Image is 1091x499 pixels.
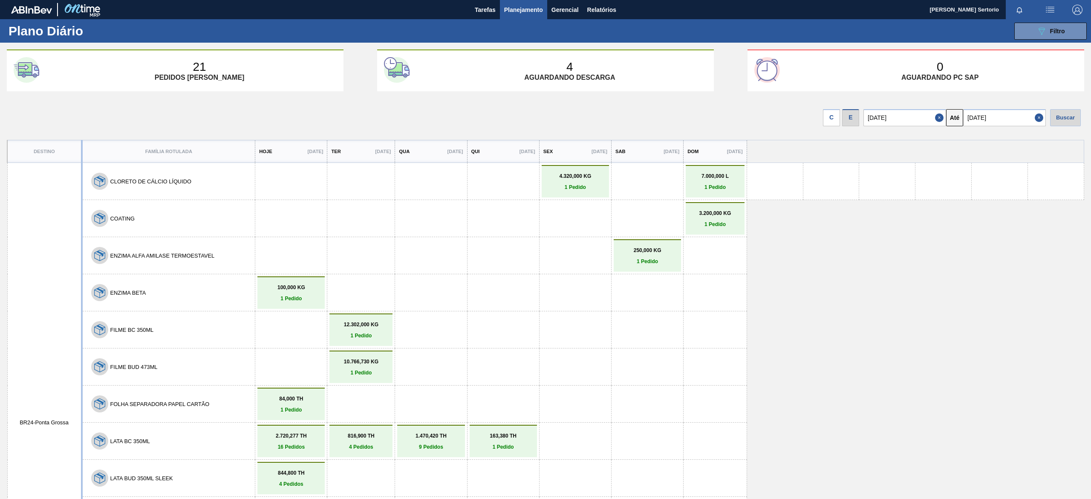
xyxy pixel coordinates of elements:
[332,333,390,339] p: 1 Pedido
[260,407,323,413] p: 1 Pedido
[524,74,615,81] p: Aguardando descarga
[520,149,535,154] p: [DATE]
[260,284,323,302] a: 100,000 KG1 Pedido
[1045,5,1055,15] img: userActions
[842,107,859,126] div: Visão Data de Entrega
[1072,5,1082,15] img: Logout
[384,57,410,83] img: second-card-icon
[260,481,323,487] p: 4 Pedidos
[901,74,978,81] p: Aguardando PC SAP
[1050,109,1081,126] div: Buscar
[471,149,480,154] p: Qui
[332,370,390,376] p: 1 Pedido
[1050,28,1065,35] span: Filtro
[399,433,462,439] p: 1.470,420 TH
[399,444,462,450] p: 9 Pedidos
[110,364,158,370] button: FILME BUD 473ML
[332,433,390,439] p: 816,900 TH
[1014,23,1087,40] button: Filtro
[110,215,135,222] button: COATING
[9,26,158,36] h1: Plano Diário
[110,327,154,333] button: FILME BC 350ML
[963,109,1046,126] input: dd/mm/yyyy
[332,359,390,376] a: 10.766,730 KG1 Pedido
[260,396,323,413] a: 84,000 TH1 Pedido
[664,149,679,154] p: [DATE]
[332,359,390,365] p: 10.766,730 KG
[332,322,390,328] p: 12.302,000 KG
[688,210,742,227] a: 3.200,000 KG1 Pedido
[1035,109,1046,126] button: Close
[823,109,840,126] div: C
[94,287,105,298] img: 7hKVVNeldsGH5KwE07rPnOGsQy+SHCf9ftlnweef0E1el2YcIeEt5yaNqj+jPq4oMsVpG1vCxiwYEd4SvddTlxqBvEWZPhf52...
[11,6,52,14] img: TNhmsLtSVTkK8tSr43FrP2fwEKptu5GPRR3wAAAABJRU5ErkJggg==
[94,398,105,409] img: 7hKVVNeldsGH5KwE07rPnOGsQy+SHCf9ftlnweef0E1el2YcIeEt5yaNqj+jPq4oMsVpG1vCxiwYEd4SvddTlxqBvEWZPhf52...
[260,396,323,402] p: 84,000 TH
[688,173,742,190] a: 7.000,000 L1 Pedido
[616,258,679,264] p: 1 Pedido
[688,210,742,216] p: 3.200,000 KG
[472,444,535,450] p: 1 Pedido
[587,5,616,15] span: Relatórios
[260,433,323,439] p: 2.720,277 TH
[94,250,105,261] img: 7hKVVNeldsGH5KwE07rPnOGsQy+SHCf9ftlnweef0E1el2YcIeEt5yaNqj+jPq4oMsVpG1vCxiwYEd4SvddTlxqBvEWZPhf52...
[754,57,780,83] img: third-card-icon
[475,5,496,15] span: Tarefas
[688,184,742,190] p: 1 Pedido
[260,296,323,302] p: 1 Pedido
[331,149,341,154] p: Ter
[94,361,105,372] img: 7hKVVNeldsGH5KwE07rPnOGsQy+SHCf9ftlnweef0E1el2YcIeEt5yaNqj+jPq4oMsVpG1vCxiwYEd4SvddTlxqBvEWZPhf52...
[544,184,607,190] p: 1 Pedido
[332,433,390,450] a: 816,900 TH4 Pedidos
[472,433,535,439] p: 163,380 TH
[687,149,698,154] p: Dom
[447,149,463,154] p: [DATE]
[616,247,679,264] a: 250,000 KG1 Pedido
[110,290,146,296] button: ENZIMA BETA
[399,433,462,450] a: 1.470,420 TH9 Pedidos
[110,475,173,482] button: LATA BUD 350ML SLEEK
[863,109,946,126] input: dd/mm/yyyy
[260,444,323,450] p: 16 Pedidos
[259,149,272,154] p: Hoje
[94,324,105,335] img: 7hKVVNeldsGH5KwE07rPnOGsQy+SHCf9ftlnweef0E1el2YcIeEt5yaNqj+jPq4oMsVpG1vCxiwYEd4SvddTlxqBvEWZPhf52...
[260,470,323,476] p: 844,800 TH
[375,149,391,154] p: [DATE]
[935,109,946,126] button: Close
[592,149,607,154] p: [DATE]
[193,60,206,74] p: 21
[472,433,535,450] a: 163,380 TH1 Pedido
[332,322,390,339] a: 12.302,000 KG1 Pedido
[260,433,323,450] a: 2.720,277 TH16 Pedidos
[94,213,105,224] img: 7hKVVNeldsGH5KwE07rPnOGsQy+SHCf9ftlnweef0E1el2YcIeEt5yaNqj+jPq4oMsVpG1vCxiwYEd4SvddTlxqBvEWZPhf52...
[94,435,105,447] img: 7hKVVNeldsGH5KwE07rPnOGsQy+SHCf9ftlnweef0E1el2YcIeEt5yaNqj+jPq4oMsVpG1vCxiwYEd4SvddTlxqBvEWZPhf52...
[110,178,191,185] button: CLORETO DE CÁLCIO LÍQUIDO
[544,173,607,179] p: 4.320,000 KG
[94,473,105,484] img: 7hKVVNeldsGH5KwE07rPnOGsQy+SHCf9ftlnweef0E1el2YcIeEt5yaNqj+jPq4oMsVpG1vCxiwYEd4SvddTlxqBvEWZPhf52...
[110,438,150,444] button: LATA BC 350ML
[946,109,963,126] button: Até
[842,109,859,126] div: E
[94,176,105,187] img: 7hKVVNeldsGH5KwE07rPnOGsQy+SHCf9ftlnweef0E1el2YcIeEt5yaNqj+jPq4oMsVpG1vCxiwYEd4SvddTlxqBvEWZPhf52...
[688,173,742,179] p: 7.000,000 L
[616,247,679,253] p: 250,000 KG
[110,252,215,259] button: ENZIMA ALFA AMILASE TERMOESTAVEL
[399,149,410,154] p: Qua
[82,140,255,163] th: Família Rotulada
[260,470,323,487] a: 844,800 TH4 Pedidos
[307,149,323,154] p: [DATE]
[688,221,742,227] p: 1 Pedido
[504,5,543,15] span: Planejamento
[14,57,39,83] img: first-card-icon
[260,284,323,290] p: 100,000 KG
[110,401,210,407] button: FOLHA SEPARADORA PAPEL CARTÃO
[551,5,579,15] span: Gerencial
[7,140,82,163] th: Destino
[566,60,573,74] p: 4
[332,444,390,450] p: 4 Pedidos
[1006,4,1033,16] button: Notificações
[155,74,245,81] p: Pedidos [PERSON_NAME]
[937,60,944,74] p: 0
[543,149,553,154] p: Sex
[823,107,840,126] div: Visão data de Coleta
